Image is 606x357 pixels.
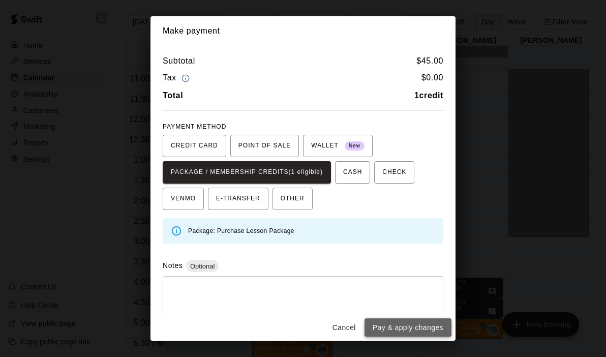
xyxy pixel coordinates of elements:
button: CREDIT CARD [163,135,226,157]
label: Notes [163,261,183,270]
span: Optional [186,262,219,270]
span: VENMO [171,191,196,207]
button: PACKAGE / MEMBERSHIP CREDITS(1 eligible) [163,161,331,184]
button: VENMO [163,188,204,210]
span: CREDIT CARD [171,138,218,154]
button: OTHER [272,188,313,210]
button: E-TRANSFER [208,188,268,210]
h2: Make payment [150,16,456,46]
span: New [345,139,365,153]
button: POINT OF SALE [230,135,299,157]
span: E-TRANSFER [216,191,260,207]
b: Total [163,91,183,100]
button: WALLET New [303,135,373,157]
button: CHECK [374,161,414,184]
button: Pay & apply changes [365,318,451,337]
h6: Tax [163,71,192,85]
b: 1 credit [414,91,443,100]
span: POINT OF SALE [238,138,291,154]
span: OTHER [281,191,305,207]
span: WALLET [311,138,365,154]
span: PACKAGE / MEMBERSHIP CREDITS (1 eligible) [171,164,323,181]
span: CASH [343,164,362,181]
h6: $ 0.00 [421,71,443,85]
span: Package: Purchase Lesson Package [188,227,294,234]
button: CASH [335,161,370,184]
h6: Subtotal [163,54,195,68]
span: PAYMENT METHOD [163,123,226,130]
button: Cancel [328,318,360,337]
span: CHECK [382,164,406,181]
h6: $ 45.00 [416,54,443,68]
